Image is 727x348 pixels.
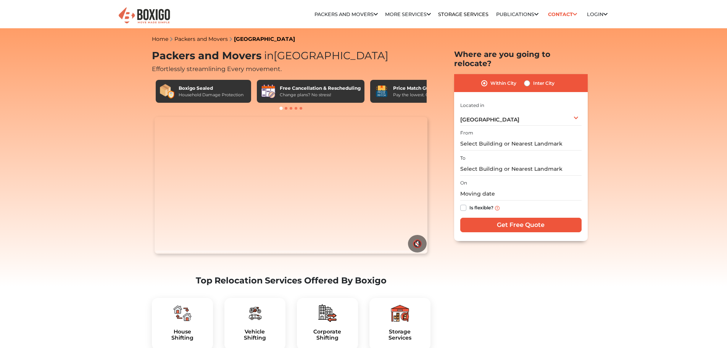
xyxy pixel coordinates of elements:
a: Packers and Movers [174,36,228,42]
input: Get Free Quote [460,218,582,232]
label: Inter City [533,79,555,88]
label: Located in [460,102,484,109]
img: Price Match Guarantee [374,84,389,99]
label: To [460,155,466,162]
a: Storage Services [438,11,488,17]
span: Effortlessly streamlining Every movement. [152,65,282,73]
div: Price Match Guarantee [393,85,451,92]
h2: Where are you going to relocate? [454,50,588,68]
h5: Vehicle Shifting [231,329,279,342]
span: [GEOGRAPHIC_DATA] [261,49,388,62]
h2: Top Relocation Services Offered By Boxigo [152,275,430,286]
span: [GEOGRAPHIC_DATA] [460,116,519,123]
div: Free Cancellation & Rescheduling [280,85,361,92]
img: Free Cancellation & Rescheduling [261,84,276,99]
a: Contact [546,8,580,20]
button: 🔇 [408,235,427,253]
input: Select Building or Nearest Landmark [460,162,582,176]
a: Login [587,11,608,17]
label: From [460,129,473,136]
h5: House Shifting [158,329,207,342]
img: boxigo_packers_and_movers_plan [173,304,192,322]
img: Boxigo [118,6,171,25]
span: in [264,49,274,62]
a: Packers and Movers [314,11,378,17]
a: Home [152,36,168,42]
h5: Corporate Shifting [303,329,352,342]
input: Moving date [460,187,582,201]
label: On [460,180,467,186]
img: boxigo_packers_and_movers_plan [246,304,264,322]
h5: Storage Services [376,329,424,342]
div: Change plans? No stress! [280,92,361,98]
a: HouseShifting [158,329,207,342]
input: Select Building or Nearest Landmark [460,137,582,151]
img: Boxigo Sealed [160,84,175,99]
img: boxigo_packers_and_movers_plan [391,304,409,322]
a: [GEOGRAPHIC_DATA] [234,36,295,42]
a: More services [385,11,431,17]
div: Pay the lowest. Guaranteed! [393,92,451,98]
video: Your browser does not support the video tag. [155,117,427,254]
img: info [495,206,500,210]
label: Is flexible? [469,203,493,211]
h1: Packers and Movers [152,50,430,62]
a: CorporateShifting [303,329,352,342]
a: StorageServices [376,329,424,342]
img: boxigo_packers_and_movers_plan [318,304,337,322]
a: Publications [496,11,538,17]
a: VehicleShifting [231,329,279,342]
div: Household Damage Protection [179,92,243,98]
div: Boxigo Sealed [179,85,243,92]
label: Within City [490,79,516,88]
